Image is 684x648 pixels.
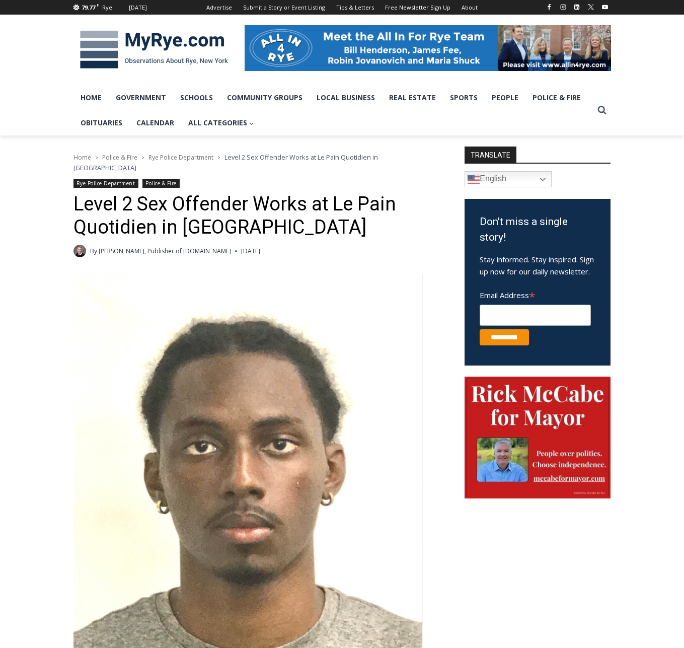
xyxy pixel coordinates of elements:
[245,25,611,70] img: All in for Rye
[73,153,378,172] span: Level 2 Sex Offender Works at Le Pain Quotidien in [GEOGRAPHIC_DATA]
[129,3,147,12] div: [DATE]
[480,285,591,303] label: Email Address
[109,85,173,110] a: Government
[97,2,99,8] span: F
[73,193,438,239] h1: Level 2 Sex Offender Works at Le Pain Quotidien in [GEOGRAPHIC_DATA]
[102,153,137,162] a: Police & Fire
[599,1,611,13] a: YouTube
[73,85,109,110] a: Home
[465,377,611,498] img: McCabe for Mayor
[102,3,112,12] div: Rye
[73,110,129,135] a: Obituaries
[585,1,597,13] a: X
[73,24,235,76] img: MyRye.com
[465,171,552,187] a: English
[443,85,485,110] a: Sports
[73,85,593,136] nav: Primary Navigation
[90,246,97,256] span: By
[73,152,438,173] nav: Breadcrumbs
[141,154,144,161] span: >
[465,147,516,163] strong: TRANSLATE
[73,153,91,162] a: Home
[525,85,588,110] a: Police & Fire
[188,117,254,128] span: All Categories
[142,179,180,188] a: Police & Fire
[73,179,138,188] a: Rye Police Department
[220,85,310,110] a: Community Groups
[181,110,261,135] a: All Categories
[148,153,213,162] a: Rye Police Department
[480,214,595,246] h3: Don't miss a single story!
[480,253,595,277] p: Stay informed. Stay inspired. Sign up now for our daily newsletter.
[241,246,260,256] time: [DATE]
[485,85,525,110] a: People
[382,85,443,110] a: Real Estate
[310,85,382,110] a: Local Business
[468,173,480,185] img: en
[217,154,220,161] span: >
[129,110,181,135] a: Calendar
[557,1,569,13] a: Instagram
[99,247,231,255] a: [PERSON_NAME], Publisher of [DOMAIN_NAME]
[82,4,95,11] span: 79.77
[173,85,220,110] a: Schools
[73,245,86,257] a: Author image
[593,101,611,119] button: View Search Form
[95,154,98,161] span: >
[543,1,555,13] a: Facebook
[571,1,583,13] a: Linkedin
